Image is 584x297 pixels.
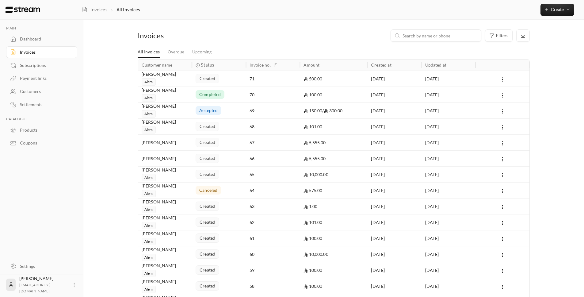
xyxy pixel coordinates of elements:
[303,199,364,214] div: 1.00
[200,267,215,273] span: created
[425,87,472,102] div: [DATE]
[371,230,418,246] div: [DATE]
[303,62,319,67] div: Amount
[200,251,215,257] span: created
[250,278,296,294] div: 58
[199,91,221,98] span: completed
[371,62,391,67] div: Created at
[200,235,215,241] span: created
[192,47,212,57] a: Upcoming
[20,88,70,94] div: Customers
[142,174,156,181] span: Alem
[82,6,107,13] a: Invoices
[551,7,564,12] span: Create
[6,117,77,121] p: CATALOGUE
[250,103,296,118] div: 69
[303,214,364,230] div: 101.00
[142,167,188,173] div: [PERSON_NAME]
[142,286,156,293] span: Alem
[138,31,231,40] div: Invoices
[142,87,188,94] div: [PERSON_NAME]
[425,278,472,294] div: [DATE]
[200,123,215,129] span: created
[371,262,418,278] div: [DATE]
[19,283,51,293] span: [EMAIL_ADDRESS][DOMAIN_NAME]
[142,199,188,205] div: [PERSON_NAME]
[199,187,217,193] span: canceled
[6,33,77,45] a: Dashboard
[303,167,364,182] div: 10,000.00
[142,103,188,110] div: [PERSON_NAME]
[250,199,296,214] div: 63
[142,270,156,277] span: Alem
[425,135,472,150] div: [DATE]
[6,99,77,111] a: Settlements
[20,49,70,55] div: Invoices
[6,260,77,272] a: Settings
[142,222,156,229] span: Alem
[303,230,364,246] div: 100.00
[250,71,296,87] div: 71
[200,155,215,161] span: created
[303,108,324,113] span: 150.00 /
[250,87,296,102] div: 70
[425,214,472,230] div: [DATE]
[142,262,188,269] div: [PERSON_NAME]
[425,151,472,166] div: [DATE]
[6,124,77,136] a: Products
[371,103,418,118] div: [DATE]
[142,135,188,150] div: [PERSON_NAME]
[250,167,296,182] div: 65
[200,203,215,209] span: created
[425,246,472,262] div: [DATE]
[200,283,215,289] span: created
[250,246,296,262] div: 60
[371,183,418,198] div: [DATE]
[250,183,296,198] div: 64
[19,276,67,294] div: [PERSON_NAME]
[303,151,364,166] div: 5,555.00
[116,6,140,13] p: All Invoices
[142,78,156,86] span: Alem
[138,47,160,58] a: All Invoices
[199,107,218,114] span: accepted
[142,62,173,67] div: Customer name
[142,190,156,197] span: Alem
[371,119,418,134] div: [DATE]
[303,135,364,150] div: 5,555.00
[142,214,188,221] div: [PERSON_NAME]
[6,137,77,149] a: Coupons
[540,4,574,16] button: Create
[425,103,472,118] div: [DATE]
[425,183,472,198] div: [DATE]
[250,119,296,134] div: 68
[371,87,418,102] div: [DATE]
[20,140,70,146] div: Coupons
[371,214,418,230] div: [DATE]
[20,127,70,133] div: Products
[303,262,364,278] div: 100.00
[250,230,296,246] div: 61
[82,6,140,13] nav: breadcrumb
[250,135,296,150] div: 67
[485,29,513,42] button: Filters
[271,61,279,69] button: Sort
[250,151,296,166] div: 66
[6,86,77,98] a: Customers
[371,151,418,166] div: [DATE]
[371,135,418,150] div: [DATE]
[168,47,184,57] a: Overdue
[200,139,215,145] span: created
[303,246,364,262] div: 10,000.00
[250,214,296,230] div: 62
[371,71,418,87] div: [DATE]
[425,119,472,134] div: [DATE]
[20,36,70,42] div: Dashboard
[5,6,41,13] img: Logo
[371,278,418,294] div: [DATE]
[425,230,472,246] div: [DATE]
[20,263,70,269] div: Settings
[142,254,156,261] span: Alem
[142,230,188,237] div: [PERSON_NAME]
[20,102,70,108] div: Settlements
